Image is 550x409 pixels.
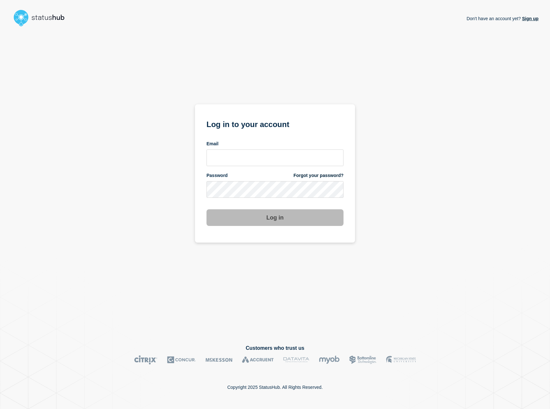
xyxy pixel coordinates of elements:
[134,355,158,365] img: Citrix logo
[319,355,340,365] img: myob logo
[521,16,538,21] a: Sign up
[206,355,232,365] img: McKesson logo
[206,149,344,166] input: email input
[206,181,344,198] input: password input
[227,385,323,390] p: Copyright 2025 StatusHub. All Rights Reserved.
[206,172,228,179] span: Password
[349,355,376,365] img: Bottomline logo
[294,172,344,179] a: Forgot your password?
[167,355,196,365] img: Concur logo
[242,355,274,365] img: Accruent logo
[206,141,218,147] span: Email
[466,11,538,26] p: Don't have an account yet?
[206,209,344,226] button: Log in
[12,345,538,351] h2: Customers who trust us
[283,355,309,365] img: DataVita logo
[386,355,416,365] img: MSU logo
[12,8,72,28] img: StatusHub logo
[206,118,344,130] h1: Log in to your account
